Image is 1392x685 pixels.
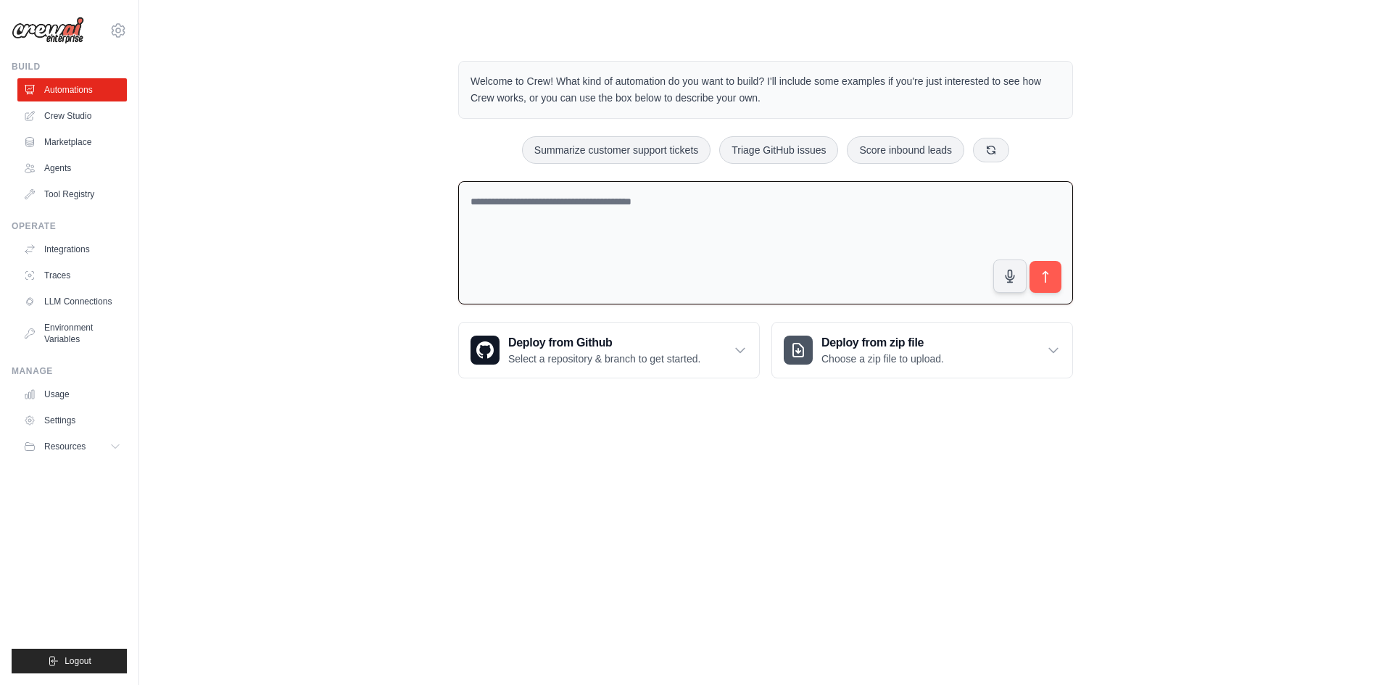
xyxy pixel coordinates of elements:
[508,352,700,366] p: Select a repository & branch to get started.
[17,264,127,287] a: Traces
[17,316,127,351] a: Environment Variables
[17,290,127,313] a: LLM Connections
[65,655,91,667] span: Logout
[44,441,86,452] span: Resources
[12,17,84,44] img: Logo
[17,409,127,432] a: Settings
[17,78,127,101] a: Automations
[719,136,838,164] button: Triage GitHub issues
[847,136,964,164] button: Score inbound leads
[17,383,127,406] a: Usage
[17,435,127,458] button: Resources
[1319,615,1392,685] iframe: Chat Widget
[821,352,944,366] p: Choose a zip file to upload.
[12,220,127,232] div: Operate
[821,334,944,352] h3: Deploy from zip file
[17,183,127,206] a: Tool Registry
[522,136,710,164] button: Summarize customer support tickets
[12,365,127,377] div: Manage
[508,334,700,352] h3: Deploy from Github
[12,649,127,673] button: Logout
[471,73,1061,107] p: Welcome to Crew! What kind of automation do you want to build? I'll include some examples if you'...
[17,104,127,128] a: Crew Studio
[17,238,127,261] a: Integrations
[12,61,127,72] div: Build
[17,157,127,180] a: Agents
[17,130,127,154] a: Marketplace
